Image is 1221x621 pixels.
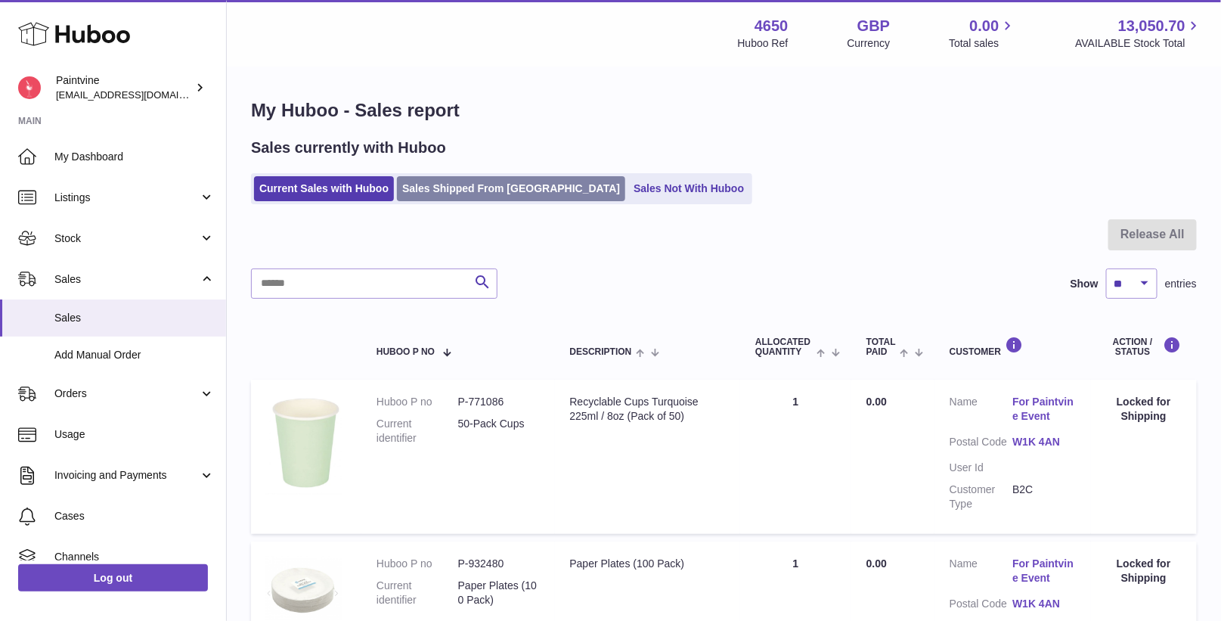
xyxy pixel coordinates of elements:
div: Locked for Shipping [1106,557,1182,585]
dt: Name [950,395,1012,427]
dt: Customer Type [950,483,1012,511]
span: entries [1165,277,1197,291]
a: Current Sales with Huboo [254,176,394,201]
img: 1705064039.png [266,557,342,620]
a: Sales Shipped From [GEOGRAPHIC_DATA] [397,176,625,201]
span: Usage [54,427,215,442]
div: Action / Status [1106,337,1182,357]
img: euan@paintvine.co.uk [18,76,41,99]
span: Sales [54,311,215,325]
h1: My Huboo - Sales report [251,98,1197,123]
dt: Postal Code [950,435,1012,453]
strong: 4650 [755,16,789,36]
span: 0.00 [866,557,887,570]
div: Currency [848,36,891,51]
span: [EMAIL_ADDRESS][DOMAIN_NAME] [56,88,222,101]
dd: Paper Plates (100 Pack) [458,579,540,607]
span: Orders [54,387,199,401]
span: 0.00 [970,16,999,36]
div: Huboo Ref [738,36,789,51]
span: Total paid [866,337,896,357]
dt: User Id [950,461,1012,475]
a: 0.00 Total sales [949,16,1016,51]
a: Log out [18,564,208,592]
dt: Current identifier [377,417,458,446]
a: 13,050.70 AVAILABLE Stock Total [1075,16,1203,51]
a: For Paintvine Event [1012,557,1075,585]
strong: GBP [857,16,890,36]
td: 1 [740,380,851,533]
dd: B2C [1012,483,1075,511]
span: Invoicing and Payments [54,468,199,483]
span: My Dashboard [54,150,215,164]
h2: Sales currently with Huboo [251,138,446,158]
dt: Current identifier [377,579,458,607]
div: Customer [950,337,1076,357]
span: Sales [54,272,199,287]
span: ALLOCATED Quantity [755,337,812,357]
img: 1683653173.png [266,395,342,495]
div: Locked for Shipping [1106,395,1182,424]
dd: P-932480 [458,557,540,571]
span: Stock [54,231,199,246]
div: Paper Plates (100 Pack) [570,557,726,571]
a: Sales Not With Huboo [628,176,749,201]
span: Huboo P no [377,347,435,357]
dt: Huboo P no [377,557,458,571]
div: Paintvine [56,73,192,102]
a: For Paintvine Event [1012,395,1075,424]
dd: 50-Pack Cups [458,417,540,446]
div: Recyclable Cups Turquoise 225ml / 8oz (Pack of 50) [570,395,726,424]
span: AVAILABLE Stock Total [1075,36,1203,51]
span: Description [570,347,632,357]
label: Show [1071,277,1099,291]
dt: Postal Code [950,597,1012,615]
span: 0.00 [866,396,887,408]
a: W1K 4AN [1012,597,1075,611]
span: Channels [54,550,215,564]
dt: Name [950,557,1012,589]
a: W1K 4AN [1012,435,1075,449]
span: Add Manual Order [54,348,215,362]
dd: P-771086 [458,395,540,409]
span: Cases [54,509,215,523]
span: Listings [54,191,199,205]
span: Total sales [949,36,1016,51]
span: 13,050.70 [1118,16,1185,36]
dt: Huboo P no [377,395,458,409]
